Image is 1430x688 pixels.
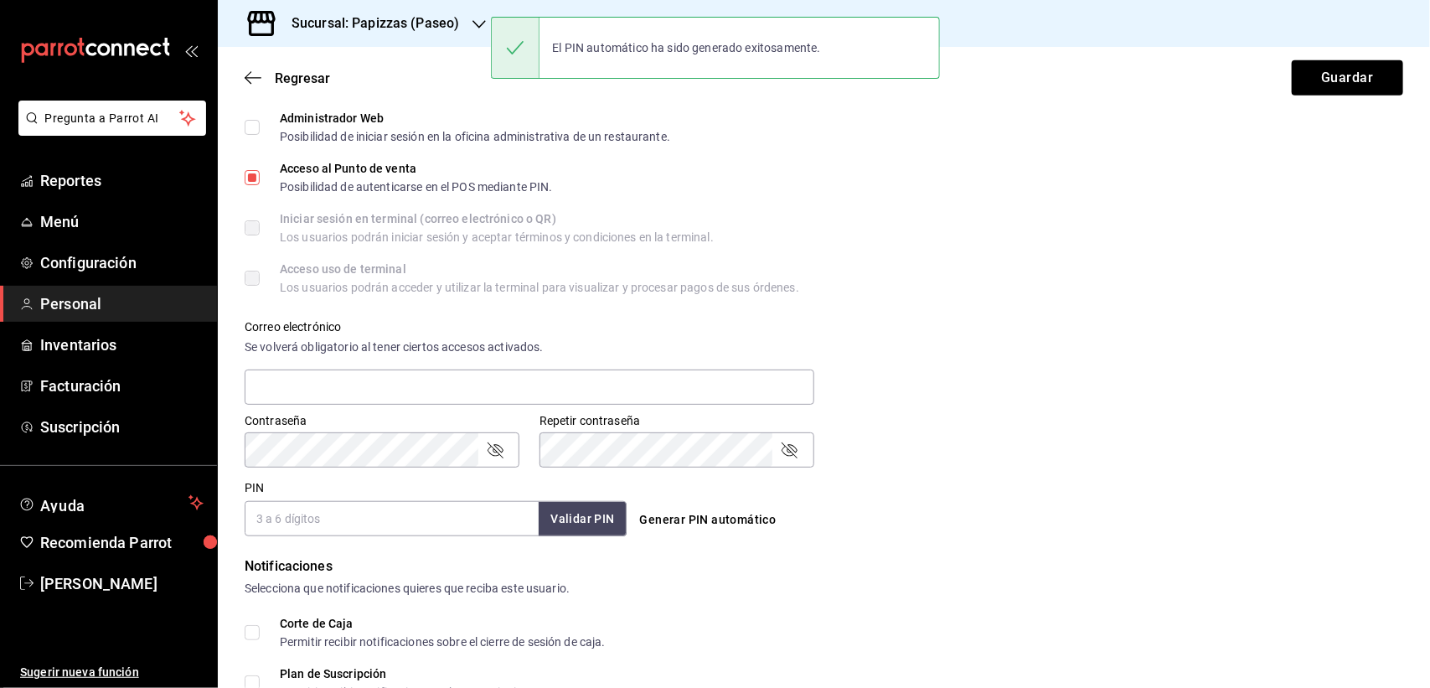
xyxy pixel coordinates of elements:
[40,493,182,513] span: Ayuda
[278,13,459,34] h3: Sucursal: Papizzas (Paseo)
[12,122,206,139] a: Pregunta a Parrot AI
[245,501,539,536] input: 3 a 6 dígitos
[40,375,204,397] span: Facturación
[485,440,505,460] button: passwordField
[40,416,204,438] span: Suscripción
[40,251,204,274] span: Configuración
[40,531,204,554] span: Recomienda Parrot
[40,210,204,233] span: Menú
[539,502,626,536] button: Validar PIN
[45,110,180,127] span: Pregunta a Parrot AI
[280,181,553,193] div: Posibilidad de autenticarse en el POS mediante PIN.
[245,556,1403,577] div: Notificaciones
[245,483,264,494] label: PIN
[280,131,670,142] div: Posibilidad de iniciar sesión en la oficina administrativa de un restaurante.
[280,163,553,174] div: Acceso al Punto de venta
[280,231,714,243] div: Los usuarios podrán iniciar sesión y aceptar términos y condiciones en la terminal.
[539,29,834,66] div: El PIN automático ha sido generado exitosamente.
[779,440,799,460] button: passwordField
[40,572,204,595] span: [PERSON_NAME]
[280,668,545,680] div: Plan de Suscripción
[245,416,519,427] label: Contraseña
[280,636,606,648] div: Permitir recibir notificaciones sobre el cierre de sesión de caja.
[40,334,204,356] span: Inventarios
[539,416,814,427] label: Repetir contraseña
[40,292,204,315] span: Personal
[245,70,330,86] button: Regresar
[184,44,198,57] button: open_drawer_menu
[1292,60,1403,96] button: Guardar
[275,70,330,86] span: Regresar
[245,339,814,356] div: Se volverá obligatorio al tener ciertos accesos activados.
[245,580,1403,597] div: Selecciona que notificaciones quieres que reciba este usuario.
[280,618,606,629] div: Corte de Caja
[18,101,206,136] button: Pregunta a Parrot AI
[40,169,204,192] span: Reportes
[280,213,714,225] div: Iniciar sesión en terminal (correo electrónico o QR)
[633,504,783,535] button: Generar PIN automático
[280,263,799,275] div: Acceso uso de terminal
[20,664,204,681] span: Sugerir nueva función
[280,112,670,124] div: Administrador Web
[245,322,814,334] label: Correo electrónico
[280,282,799,293] div: Los usuarios podrán acceder y utilizar la terminal para visualizar y procesar pagos de sus órdenes.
